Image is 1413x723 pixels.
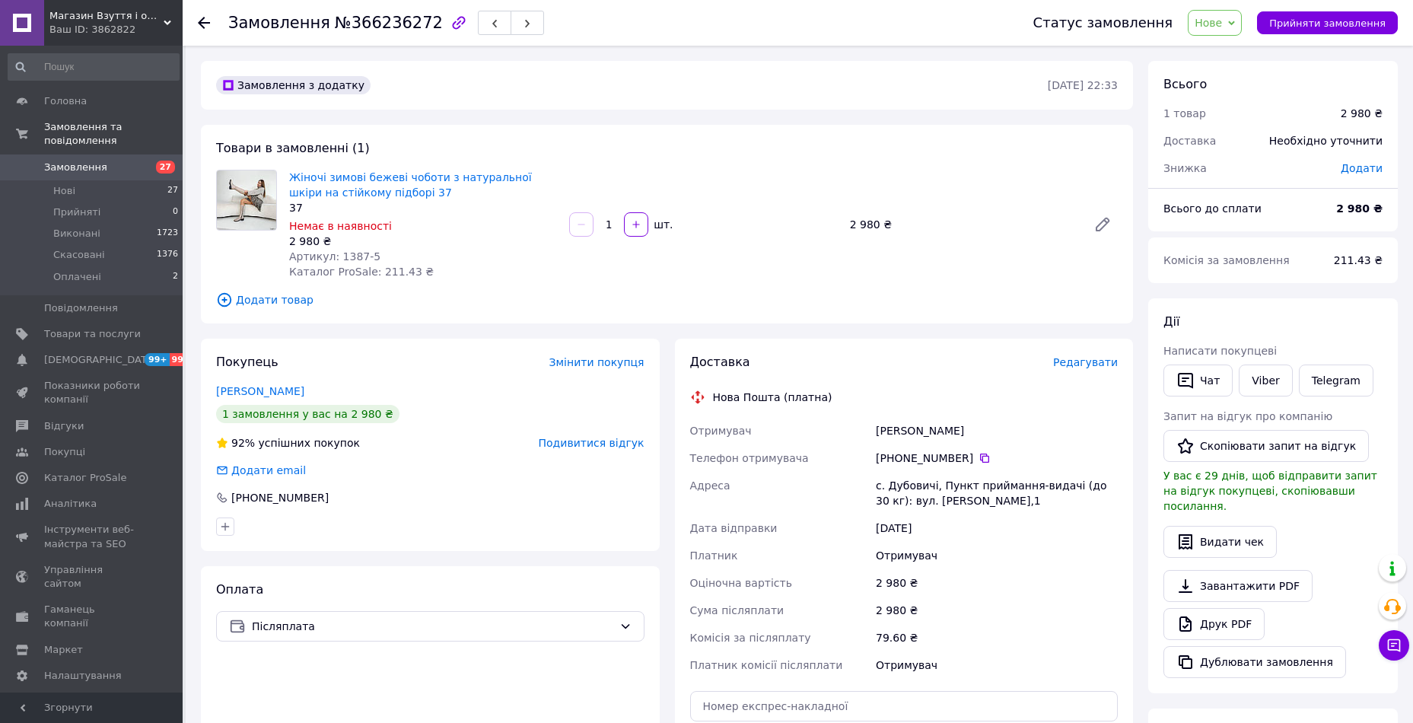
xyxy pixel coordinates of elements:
span: Післяплата [252,618,613,635]
span: Запит на відгук про компанію [1163,410,1332,422]
div: Необхідно уточнити [1260,124,1392,158]
div: [PHONE_NUMBER] [230,490,330,505]
span: Каталог ProSale [44,471,126,485]
a: Viber [1239,365,1292,397]
span: Додати товар [216,291,1118,308]
span: 2 [173,270,178,284]
span: Артикул: 1387-5 [289,250,380,263]
div: 2 980 ₴ [1341,106,1383,121]
span: Адреса [690,479,730,492]
div: Ваш ID: 3862822 [49,23,183,37]
div: Додати email [230,463,307,478]
input: Пошук [8,53,180,81]
span: Платник [690,549,738,562]
span: 27 [156,161,175,174]
span: Замовлення та повідомлення [44,120,183,148]
span: Дії [1163,314,1179,329]
button: Прийняти замовлення [1257,11,1398,34]
span: Знижка [1163,162,1207,174]
span: Управління сайтом [44,563,141,591]
div: 79.60 ₴ [873,624,1121,651]
span: Платник комісії післяплати [690,659,843,671]
span: Доставка [1163,135,1216,147]
a: Жіночі зимові бежеві чоботи з натуральної шкіри на стійкому підборі 37 [289,171,532,199]
span: Дата відправки [690,522,778,534]
span: Комісія за замовлення [1163,254,1290,266]
div: Статус замовлення [1033,15,1173,30]
span: Гаманець компанії [44,603,141,630]
div: 2 980 ₴ [289,234,557,249]
span: Доставка [690,355,750,369]
div: Отримувач [873,651,1121,679]
div: Замовлення з додатку [216,76,371,94]
button: Скопіювати запит на відгук [1163,430,1369,462]
div: 2 980 ₴ [844,214,1081,235]
span: [DEMOGRAPHIC_DATA] [44,353,157,367]
span: Покупець [216,355,278,369]
a: Telegram [1299,365,1373,397]
span: Нові [53,184,75,198]
span: Подивитися відгук [539,437,644,449]
span: 99+ [170,353,195,366]
div: Нова Пошта (платна) [709,390,836,405]
input: Номер експрес-накладної [690,691,1119,721]
span: Відгуки [44,419,84,433]
div: Повернутися назад [198,15,210,30]
span: Оплата [216,582,263,597]
span: Інструменти веб-майстра та SEO [44,523,141,550]
span: Налаштування [44,669,122,683]
span: Аналітика [44,497,97,511]
a: Друк PDF [1163,608,1265,640]
div: [DATE] [873,514,1121,542]
div: [PHONE_NUMBER] [876,451,1118,466]
span: Сума післяплати [690,604,784,616]
span: 27 [167,184,178,198]
div: шт. [650,217,674,232]
span: Товари в замовленні (1) [216,141,370,155]
span: 211.43 ₴ [1334,254,1383,266]
span: Додати [1341,162,1383,174]
div: с. Дубовичі, Пункт приймання-видачі (до 30 кг): вул. [PERSON_NAME],1 [873,472,1121,514]
span: 92% [231,437,255,449]
span: Телефон отримувача [690,452,809,464]
span: Прийняти замовлення [1269,18,1386,29]
span: 0 [173,205,178,219]
span: 99+ [145,353,170,366]
span: Головна [44,94,87,108]
div: успішних покупок [216,435,360,451]
span: Оплачені [53,270,101,284]
button: Чат з покупцем [1379,630,1409,661]
span: Повідомлення [44,301,118,315]
span: Всього [1163,77,1207,91]
b: 2 980 ₴ [1336,202,1383,215]
span: Скасовані [53,248,105,262]
span: Магазин Взуття і одягу Мешти [49,9,164,23]
img: Жіночі зимові бежеві чоботи з натуральної шкіри на стійкому підборі 37 [217,170,276,230]
button: Дублювати замовлення [1163,646,1346,678]
span: Маркет [44,643,83,657]
span: 1376 [157,248,178,262]
span: Редагувати [1053,356,1118,368]
span: Товари та послуги [44,327,141,341]
span: Змінити покупця [549,356,644,368]
span: 1723 [157,227,178,240]
button: Видати чек [1163,526,1277,558]
div: [PERSON_NAME] [873,417,1121,444]
span: 1 товар [1163,107,1206,119]
div: 2 980 ₴ [873,569,1121,597]
div: Додати email [215,463,307,478]
span: Комісія за післяплату [690,632,811,644]
a: Редагувати [1087,209,1118,240]
span: Замовлення [44,161,107,174]
span: Всього до сплати [1163,202,1262,215]
div: 37 [289,200,557,215]
span: Показники роботи компанії [44,379,141,406]
a: [PERSON_NAME] [216,385,304,397]
span: Отримувач [690,425,752,437]
span: Каталог ProSale: 211.43 ₴ [289,266,434,278]
div: 2 980 ₴ [873,597,1121,624]
button: Чат [1163,365,1233,397]
div: 1 замовлення у вас на 2 980 ₴ [216,405,399,423]
div: Отримувач [873,542,1121,569]
span: Замовлення [228,14,330,32]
